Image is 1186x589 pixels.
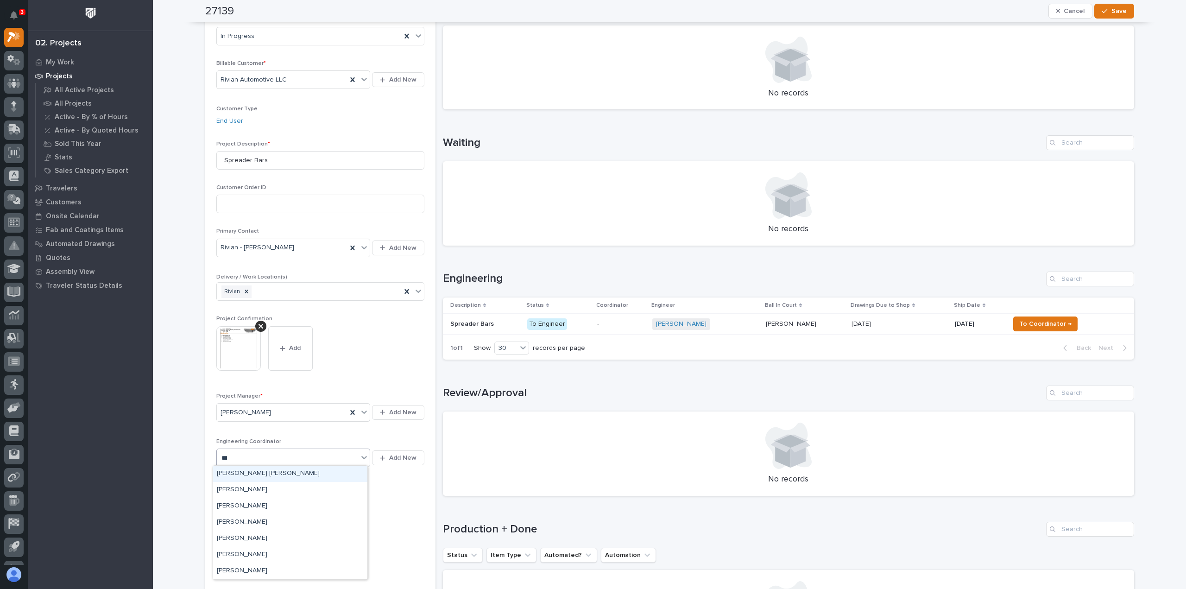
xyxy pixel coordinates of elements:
button: Automation [601,548,656,563]
a: Traveler Status Details [28,279,153,292]
a: Automated Drawings [28,237,153,251]
a: [PERSON_NAME] [656,320,707,328]
div: Search [1046,386,1134,400]
div: Search [1046,135,1134,150]
p: My Work [46,58,74,67]
tr: Spreader BarsSpreader Bars To Engineer-[PERSON_NAME] [PERSON_NAME][PERSON_NAME] [DATE][DATE] [DAT... [443,314,1134,335]
p: 1 of 1 [443,337,470,360]
img: Workspace Logo [82,5,99,22]
button: Automated? [540,548,597,563]
a: Sales Category Export [36,164,153,177]
p: Assembly View [46,268,95,276]
span: Engineering Coordinator [216,439,281,444]
div: Darren Miller [213,482,367,498]
p: Projects [46,72,73,81]
a: Customers [28,195,153,209]
button: To Coordinator → [1013,317,1078,331]
p: Drawings Due to Shop [851,300,910,310]
h1: Engineering [443,272,1042,285]
a: Assembly View [28,265,153,279]
p: Status [526,300,544,310]
p: Travelers [46,184,77,193]
span: Add New [389,76,416,84]
button: Save [1094,4,1134,19]
span: Save [1111,7,1127,15]
p: Spreader Bars [450,318,496,328]
p: 3 [20,9,24,15]
span: Project Description [216,141,270,147]
span: Rivian - [PERSON_NAME] [221,243,294,253]
a: All Projects [36,97,153,110]
p: [PERSON_NAME] [766,318,818,328]
div: Notifications3 [12,11,24,26]
span: [PERSON_NAME] [221,408,271,418]
p: records per page [533,344,585,352]
p: Automated Drawings [46,240,115,248]
button: Next [1095,344,1134,352]
button: Add New [372,72,424,87]
button: Item Type [486,548,536,563]
div: Wynne Hochstetler [213,563,367,579]
input: Search [1046,522,1134,537]
p: Onsite Calendar [46,212,100,221]
div: 02. Projects [35,38,82,49]
p: Active - By % of Hours [55,113,128,121]
div: 30 [495,343,517,353]
span: Customer Type [216,106,258,112]
p: No records [454,89,1123,99]
p: Description [450,300,481,310]
p: All Projects [55,100,92,108]
p: Show [474,344,491,352]
div: Search [1046,272,1134,286]
h2: 27139 [205,5,234,18]
div: To Engineer [527,318,567,330]
p: All Active Projects [55,86,114,95]
p: Stats [55,153,72,162]
button: Add New [372,450,424,465]
span: Billable Customer [216,61,266,66]
a: Sold This Year [36,137,153,150]
a: All Active Projects [36,83,153,96]
p: - [597,320,645,328]
p: Engineer [651,300,675,310]
a: My Work [28,55,153,69]
span: Back [1071,344,1091,352]
span: To Coordinator → [1019,318,1072,329]
h1: Production + Done [443,523,1042,536]
p: Active - By Quoted Hours [55,127,139,135]
h1: Waiting [443,136,1042,150]
p: Traveler Status Details [46,282,122,290]
p: [DATE] [852,318,873,328]
button: Add New [372,405,424,420]
button: Back [1056,344,1095,352]
p: Coordinator [596,300,628,310]
button: users-avatar [4,565,24,584]
button: Add [268,326,313,371]
a: Active - By % of Hours [36,110,153,123]
span: Next [1098,344,1119,352]
a: Active - By Quoted Hours [36,124,153,137]
a: End User [216,116,243,126]
span: Primary Contact [216,228,259,234]
div: Noah Diaz [213,514,367,531]
p: No records [454,475,1123,485]
span: Add New [389,244,416,252]
p: Quotes [46,254,70,262]
a: Stats [36,151,153,164]
span: Customer Order ID [216,185,266,190]
a: Fab and Coatings Items [28,223,153,237]
p: Sales Category Export [55,167,128,175]
div: Spenser Yoder [213,531,367,547]
div: Leighton Yoder [213,498,367,514]
span: Add New [389,454,416,462]
div: Weston Hochstetler [213,547,367,563]
p: [DATE] [955,320,1002,328]
button: Notifications [4,6,24,25]
p: Sold This Year [55,140,101,148]
p: Fab and Coatings Items [46,226,124,234]
p: Customers [46,198,82,207]
span: In Progress [221,32,254,41]
button: Add New [372,241,424,255]
span: Add New [389,408,416,417]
